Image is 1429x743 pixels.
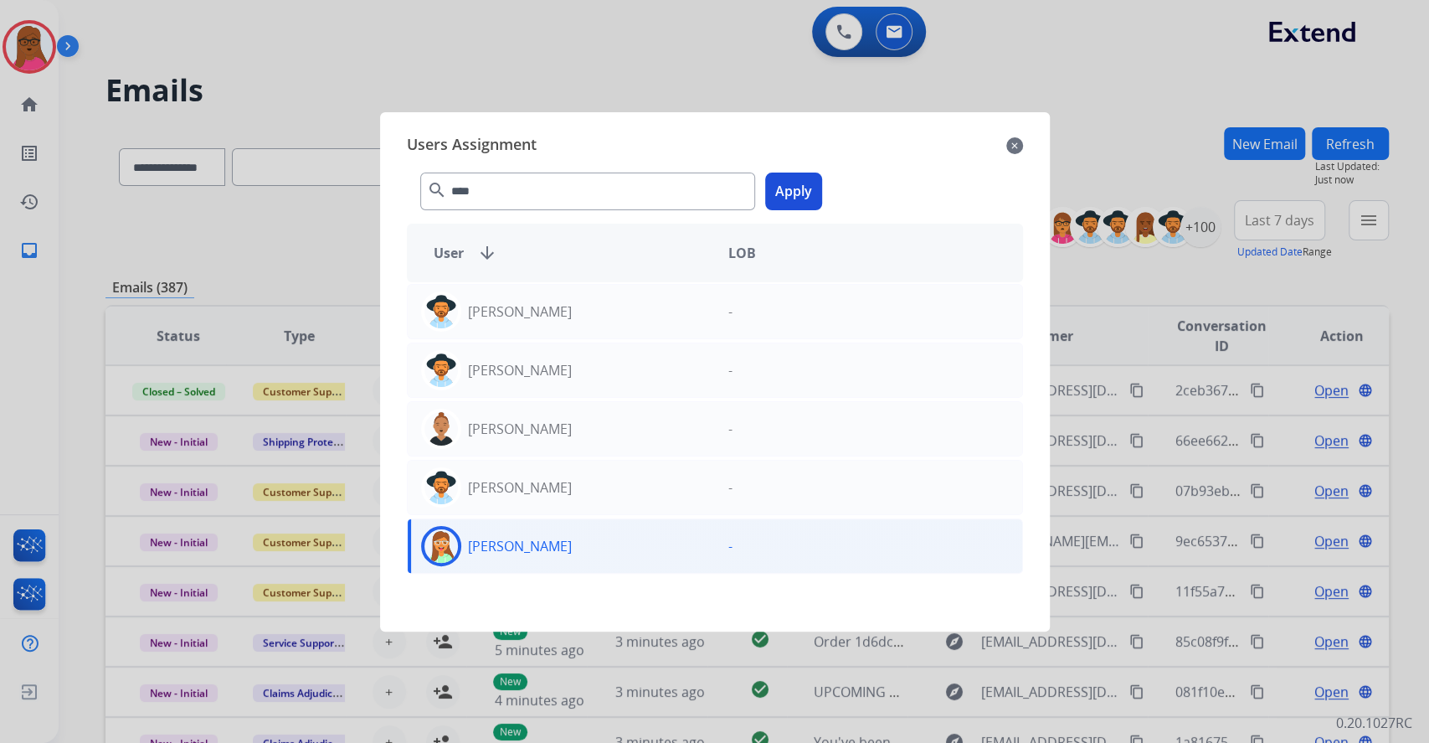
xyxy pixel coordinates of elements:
[420,243,715,263] div: User
[728,536,732,556] p: -
[728,243,756,263] span: LOB
[728,302,732,322] p: -
[427,180,447,200] mat-icon: search
[468,419,572,439] p: [PERSON_NAME]
[728,477,732,498] p: -
[765,173,822,210] button: Apply
[407,132,537,159] span: Users Assignment
[477,243,497,263] mat-icon: arrow_downward
[728,419,732,439] p: -
[468,477,572,498] p: [PERSON_NAME]
[1006,136,1023,156] mat-icon: close
[468,536,572,556] p: [PERSON_NAME]
[728,360,732,380] p: -
[468,302,572,322] p: [PERSON_NAME]
[468,360,572,380] p: [PERSON_NAME]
